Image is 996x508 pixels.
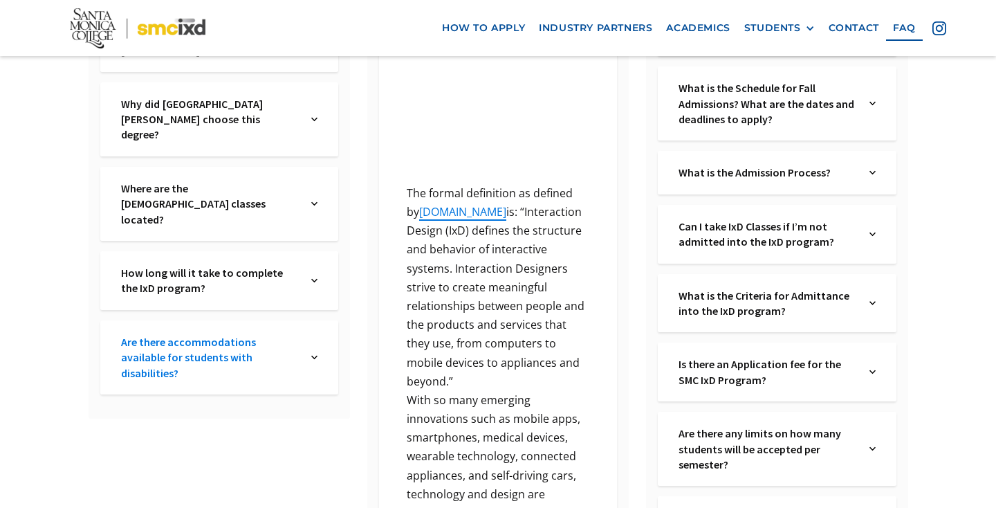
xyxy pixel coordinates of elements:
a: Are there accommodations available for students with disabilities? [121,334,298,381]
a: What is the Admission Process? [679,165,856,180]
a: Why did [GEOGRAPHIC_DATA][PERSON_NAME] choose this degree? [121,96,298,143]
a: Are there any limits on how many students will be accepted per semester? [679,426,856,472]
p: ‍ [400,165,596,184]
a: contact [822,15,886,41]
a: Where are the [DEMOGRAPHIC_DATA] classes located? [121,181,298,227]
div: STUDENTS [744,22,801,34]
a: how to apply [435,15,532,41]
a: How long will it take to complete the IxD program? [121,265,298,296]
a: faq [886,15,923,41]
a: What is the Schedule for Fall Admissions? What are the dates and deadlines to apply? [679,80,856,127]
a: Is there an Application fee for the SMC IxD Program? [679,356,856,388]
p: The formal definition as defined by is: “Interaction Design (IxD) defines the structure and behav... [400,184,596,391]
img: icon - instagram [932,21,946,35]
img: Santa Monica College - SMC IxD logo [70,8,206,48]
a: Can I take IxD Classes if I’m not admitted into the IxD program? [679,219,856,250]
a: [DOMAIN_NAME] [419,204,506,221]
a: Academics [659,15,737,41]
a: industry partners [532,15,659,41]
div: STUDENTS [744,22,815,34]
a: What is the Criteria for Admittance into the IxD program? [679,288,856,319]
